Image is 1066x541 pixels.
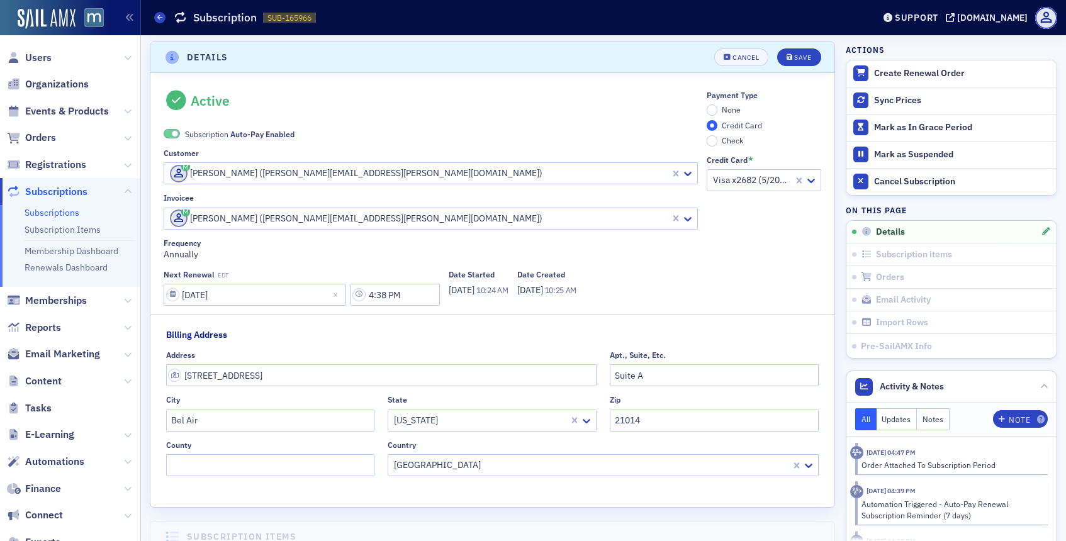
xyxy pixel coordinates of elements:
[199,424,220,433] span: Help
[846,141,1057,168] button: Mark as Suspended
[56,190,129,203] div: [PERSON_NAME]
[876,272,904,283] span: Orders
[25,131,56,145] span: Orders
[166,328,227,342] div: Billing Address
[722,135,743,145] span: Check
[26,231,210,244] div: Send us a message
[748,155,753,164] abbr: This field is required
[26,159,226,172] div: Recent message
[388,395,407,404] div: State
[25,207,79,218] a: Subscriptions
[846,60,1057,87] button: Create Renewal Order
[874,122,1050,133] div: Mark as In Grace Period
[876,317,928,328] span: Import Rows
[7,77,89,91] a: Organizations
[794,54,811,61] div: Save
[946,13,1032,22] button: [DOMAIN_NAME]
[850,446,863,459] div: Activity
[846,87,1057,114] button: Sync Prices
[707,135,718,147] input: Check
[874,176,1050,187] div: Cancel Subscription
[707,91,758,100] div: Payment Type
[51,299,170,310] span: Updated [DATE] 10:11 EDT
[13,148,239,214] div: Recent messageProfile image for AidanGotcha good man, I appreciate the info! Enjoy the weekend an...
[187,51,228,64] h4: Details
[25,508,63,522] span: Connect
[25,245,118,257] a: Membership Dashboard
[7,131,56,145] a: Orders
[7,51,52,65] a: Users
[917,408,950,430] button: Notes
[166,395,180,404] div: City
[267,13,311,23] span: SUB-165966
[191,92,230,109] div: Active
[25,455,84,469] span: Automations
[25,482,61,496] span: Finance
[104,424,148,433] span: Messages
[25,224,101,235] a: Subscription Items
[7,158,86,172] a: Registrations
[216,20,239,43] div: Close
[26,368,211,381] div: Applying a Coupon to an Order
[850,485,863,498] div: Activity
[26,391,211,404] div: Event Creation
[84,8,104,28] img: SailAMX
[707,155,748,165] div: Credit Card
[846,44,885,55] h4: Actions
[351,284,440,306] input: 00:00 AM
[876,226,905,238] span: Details
[1035,7,1057,29] span: Profile
[476,285,508,295] span: 10:24 AM
[132,190,167,203] div: • [DATE]
[25,347,100,361] span: Email Marketing
[164,193,194,203] div: Invoicee
[164,238,201,248] div: Frequency
[876,294,931,306] span: Email Activity
[76,8,104,30] a: View Homepage
[707,120,718,131] input: Credit Card
[18,386,233,410] div: Event Creation
[861,459,1040,471] div: Order Attached To Subscription Period
[182,20,208,45] img: Profile image for Aidan
[714,48,768,66] button: Cancel
[25,374,62,388] span: Content
[861,498,1040,521] div: Automation Triggered - Auto-Pay Renewal Subscription Reminder (7 days)
[846,114,1057,141] button: Mark as In Grace Period
[18,363,233,386] div: Applying a Coupon to an Order
[26,177,51,203] img: Profile image for Aidan
[388,440,416,450] div: Country
[880,380,944,393] span: Activity & Notes
[25,428,74,442] span: E-Learning
[170,165,668,182] div: [PERSON_NAME] ([PERSON_NAME][EMAIL_ADDRESS][PERSON_NAME][DOMAIN_NAME])
[707,104,718,116] input: None
[874,68,1050,79] div: Create Renewal Order
[13,275,238,321] div: Status: All Systems OperationalUpdated [DATE] 10:11 EDT
[867,448,916,457] time: 7/1/2025 04:47 PM
[861,340,932,352] span: Pre-SailAMX Info
[25,185,87,199] span: Subscriptions
[329,284,346,306] button: Close
[25,89,227,111] p: Hi [PERSON_NAME]
[18,333,233,358] button: Search for help
[51,285,226,298] div: Status: All Systems Operational
[867,486,916,495] time: 6/24/2025 04:39 PM
[7,482,61,496] a: Finance
[28,424,56,433] span: Home
[874,149,1050,160] div: Mark as Suspended
[855,408,877,430] button: All
[876,249,952,260] span: Subscription items
[13,220,239,268] div: Send us a messageWe typically reply in under 15 minutes
[610,395,620,404] div: Zip
[1009,416,1030,423] div: Note
[777,48,821,66] button: Save
[84,393,167,443] button: Messages
[185,128,295,140] span: Subscription
[7,428,74,442] a: E-Learning
[993,410,1048,428] button: Note
[7,455,84,469] a: Automations
[7,374,62,388] a: Content
[25,158,86,172] span: Registrations
[18,9,76,29] img: SailAMX
[877,408,917,430] button: Updates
